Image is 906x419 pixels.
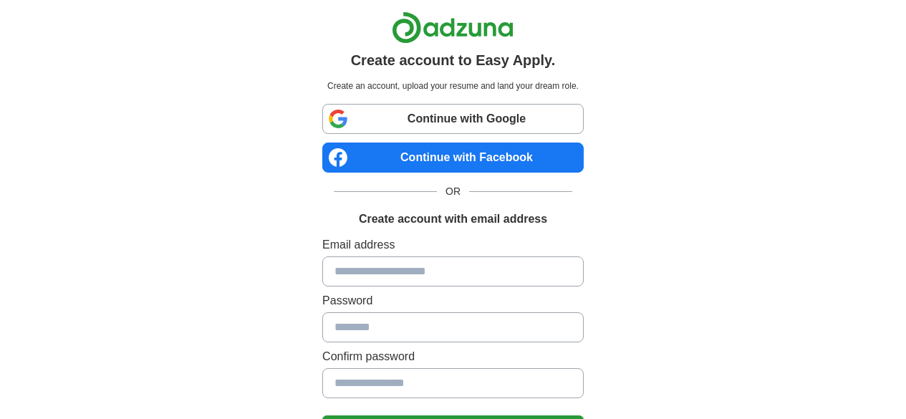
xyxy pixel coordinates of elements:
[322,104,584,134] a: Continue with Google
[359,211,547,228] h1: Create account with email address
[325,80,581,92] p: Create an account, upload your resume and land your dream role.
[351,49,556,71] h1: Create account to Easy Apply.
[322,236,584,254] label: Email address
[322,348,584,365] label: Confirm password
[322,292,584,309] label: Password
[392,11,514,44] img: Adzuna logo
[437,184,469,199] span: OR
[322,143,584,173] a: Continue with Facebook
